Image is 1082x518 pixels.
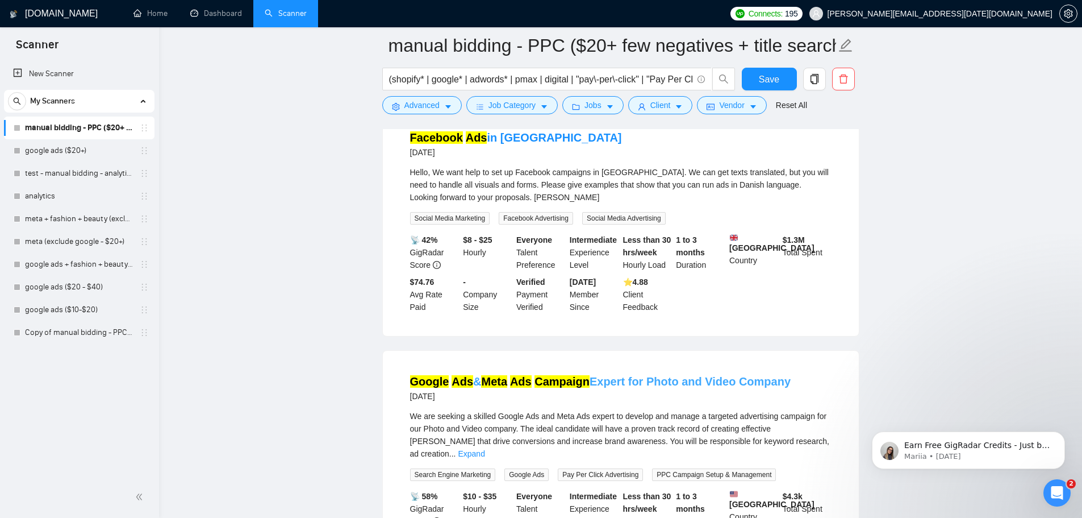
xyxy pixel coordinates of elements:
span: idcard [707,102,715,111]
b: Less than 30 hrs/week [623,492,671,513]
div: Client Feedback [621,276,674,313]
span: holder [140,260,149,269]
a: manual bidding - PPC ($20+ few negatives + title search) [25,117,133,139]
div: Payment Verified [514,276,567,313]
b: [DATE] [570,277,596,287]
span: We are seeking a skilled Google Ads and Meta Ads expert to develop and manage a targeted advertis... [410,412,829,458]
b: Less than 30 hrs/week [623,235,671,257]
input: Scanner name... [388,31,836,60]
span: Connects: [749,7,783,20]
a: Facebook Adsin [GEOGRAPHIC_DATA] [410,131,622,144]
mark: Campaign [534,375,590,388]
span: copy [804,74,825,84]
button: settingAdvancedcaret-down [382,96,462,114]
a: google ads + fashion + beauty ($1+) [25,253,133,276]
span: info-circle [433,261,441,269]
span: 2 [1067,479,1076,488]
div: GigRadar Score [408,234,461,271]
iframe: Intercom notifications message [855,408,1082,487]
mark: Meta [481,375,507,388]
span: Save [759,72,779,86]
b: Intermediate [570,235,617,245]
span: Jobs [584,99,601,111]
a: google ads ($20+) [25,139,133,162]
div: Company Size [461,276,514,313]
span: Scanner [7,36,68,60]
iframe: Intercom live chat [1043,479,1071,507]
div: Hourly Load [621,234,674,271]
mark: Facebook [410,131,463,144]
a: test - manual bidding - analytics (no negatives) [25,162,133,185]
div: Member Since [567,276,621,313]
b: - [463,277,466,287]
span: edit [838,38,853,53]
span: holder [140,146,149,155]
div: Experience Level [567,234,621,271]
span: caret-down [606,102,614,111]
span: caret-down [444,102,452,111]
b: $ 1.3M [783,235,805,245]
input: Search Freelance Jobs... [389,72,692,86]
span: info-circle [697,76,705,83]
mark: Google [410,375,449,388]
b: Everyone [516,492,552,501]
span: Facebook Advertising [499,212,573,225]
a: searchScanner [265,9,307,18]
b: 📡 42% [410,235,438,245]
div: Hourly [461,234,514,271]
b: ⭐️ 4.88 [623,277,648,287]
span: user [638,102,646,111]
div: Hello, We want help to set up Facebook campaigns in Denmark. We can get texts translated, but you... [410,166,832,204]
div: Total Spent [780,234,834,271]
b: $ 4.3k [783,492,803,501]
span: bars [476,102,484,111]
button: copy [803,68,826,90]
a: meta (exclude google - $20+) [25,230,133,253]
b: 1 to 3 months [676,492,705,513]
span: Google Ads [504,469,549,481]
li: My Scanners [4,90,154,344]
button: setting [1059,5,1077,23]
button: userClientcaret-down [628,96,693,114]
mark: Ads [510,375,532,388]
div: Avg Rate Paid [408,276,461,313]
div: Duration [674,234,727,271]
span: holder [140,169,149,178]
span: holder [140,214,149,223]
span: search [9,97,26,105]
a: homeHome [133,9,168,18]
span: holder [140,123,149,132]
a: New Scanner [13,63,145,85]
div: [DATE] [410,146,622,159]
a: Copy of manual bidding - PPC ($20+ few negatives + title search) [25,321,133,344]
span: holder [140,283,149,292]
span: Vendor [719,99,744,111]
span: ... [449,449,456,458]
button: folderJobscaret-down [562,96,624,114]
span: 195 [785,7,797,20]
a: setting [1059,9,1077,18]
a: meta + fashion + beauty (exclude google - $20+) [25,208,133,230]
button: search [712,68,735,90]
span: Advanced [404,99,440,111]
mark: Ads [452,375,473,388]
span: holder [140,192,149,201]
span: My Scanners [30,90,75,113]
mark: Ads [466,131,487,144]
b: [GEOGRAPHIC_DATA] [729,234,814,252]
span: caret-down [675,102,683,111]
img: upwork-logo.png [736,9,745,18]
span: holder [140,305,149,314]
span: Job Category [488,99,536,111]
a: dashboardDashboard [190,9,242,18]
span: search [713,74,734,84]
img: 🇺🇸 [730,490,738,498]
a: analytics [25,185,133,208]
div: Country [727,234,780,271]
a: Reset All [776,99,807,111]
img: 🇬🇧 [730,234,738,242]
b: $8 - $25 [463,235,492,245]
